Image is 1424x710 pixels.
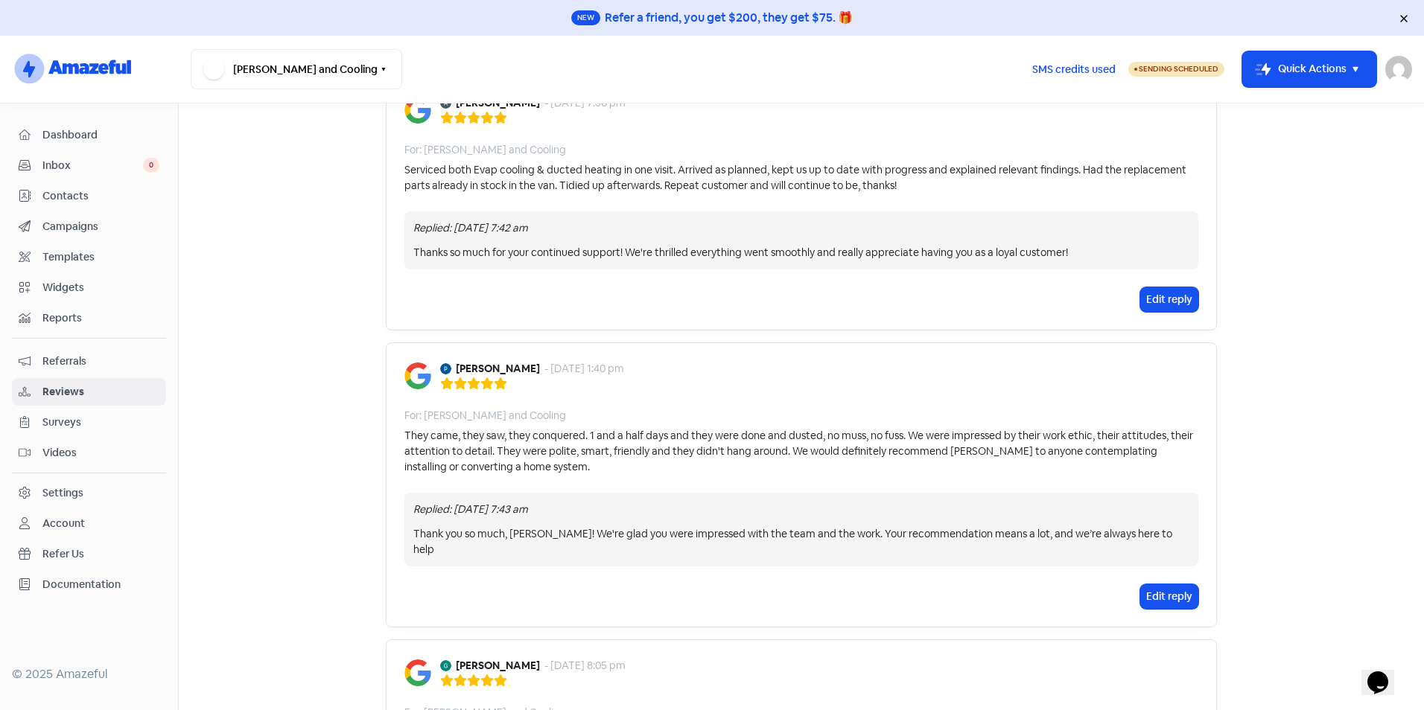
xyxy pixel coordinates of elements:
[12,540,166,568] a: Refer Us
[12,378,166,406] a: Reviews
[12,243,166,271] a: Templates
[456,361,540,377] b: [PERSON_NAME]
[42,445,159,461] span: Videos
[404,428,1198,475] div: They came, they saw, they conquered. 1 and a half days and they were done and dusted, no muss, no...
[12,152,166,179] a: Inbox 0
[605,9,853,27] div: Refer a friend, you get $200, they get $75. 🎁
[544,658,626,674] div: - [DATE] 8:05 pm
[544,361,624,377] div: - [DATE] 1:40 pm
[413,526,1189,557] div: Thank you so much, [PERSON_NAME]! We're glad you were impressed with the team and the work. Your ...
[440,363,451,374] img: Avatar
[42,280,159,295] span: Widgets
[12,479,166,507] a: Settings
[440,660,451,671] img: Avatar
[12,182,166,210] a: Contacts
[1140,584,1198,609] button: Edit reply
[413,221,528,234] i: Replied: [DATE] 7:42 am
[404,142,566,158] div: For: [PERSON_NAME] and Cooling
[42,577,159,592] span: Documentation
[12,121,166,149] a: Dashboard
[1361,650,1409,695] iframe: chat widget
[571,10,600,25] span: New
[12,409,166,436] a: Surveys
[404,362,431,389] img: Image
[1242,51,1376,87] button: Quick Actions
[413,245,1189,260] div: Thanks so much for your continued support! We're thrilled everything went smoothly and really app...
[12,274,166,301] a: Widgets
[143,158,159,173] span: 0
[12,510,166,537] a: Account
[1020,60,1128,76] a: SMS credits used
[404,408,566,423] div: For: [PERSON_NAME] and Cooling
[12,665,166,683] div: © 2025 Amazeful
[42,546,159,562] span: Refer Us
[1385,56,1412,83] img: User
[42,158,143,173] span: Inbox
[12,571,166,598] a: Documentation
[42,188,159,204] span: Contacts
[1032,62,1116,77] span: SMS credits used
[42,354,159,369] span: Referrals
[42,485,83,501] div: Settings
[404,97,431,124] img: Image
[404,659,431,686] img: Image
[456,658,540,674] b: [PERSON_NAME]
[42,127,159,143] span: Dashboard
[42,219,159,234] span: Campaigns
[42,415,159,430] span: Surveys
[42,384,159,400] span: Reviews
[413,502,528,516] i: Replied: [DATE] 7:43 am
[12,439,166,467] a: Videos
[12,304,166,332] a: Reports
[42,516,85,531] div: Account
[1139,64,1218,74] span: Sending Scheduled
[12,348,166,375] a: Referrals
[404,162,1198,194] div: Serviced both Evap cooling & ducted heating in one visit. Arrived as planned, kept us up to date ...
[12,213,166,240] a: Campaigns
[191,49,402,89] button: [PERSON_NAME] and Cooling
[42,310,159,326] span: Reports
[42,249,159,265] span: Templates
[1128,60,1224,78] a: Sending Scheduled
[1140,287,1198,312] button: Edit reply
